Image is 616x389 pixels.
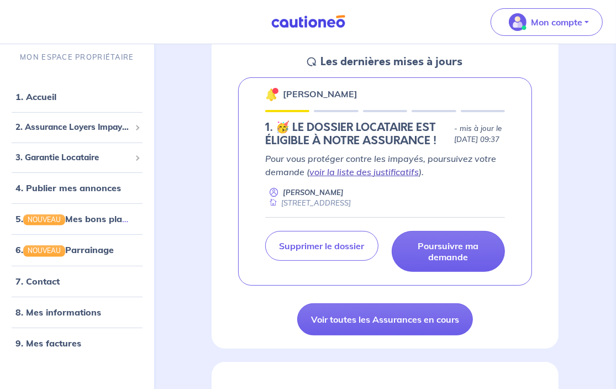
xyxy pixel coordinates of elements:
[265,88,278,101] img: 🔔
[320,55,462,69] h5: Les dernières mises à jours
[20,52,134,62] p: MON ESPACE PROPRIÉTAIRE
[283,187,344,198] p: [PERSON_NAME]
[15,276,60,287] a: 7. Contact
[265,121,450,148] h5: 1.︎ 🥳 LE DOSSIER LOCATAIRE EST ÉLIGIBLE À NOTRE ASSURANCE !
[491,8,603,36] button: illu_account_valid_menu.svgMon compte
[531,15,582,29] p: Mon compte
[15,92,56,103] a: 1. Accueil
[406,240,491,262] p: Poursuivre ma demande
[265,152,505,178] p: Pour vous protéger contre les impayés, poursuivez votre demande ( ).
[4,117,150,139] div: 2. Assurance Loyers Impayés
[15,183,121,194] a: 4. Publier mes annonces
[297,303,473,335] a: Voir toutes les Assurances en cours
[265,198,351,208] div: [STREET_ADDRESS]
[279,240,364,251] p: Supprimer le dossier
[265,231,378,261] a: Supprimer le dossier
[4,301,150,323] div: 8. Mes informations
[4,270,150,292] div: 7. Contact
[15,307,101,318] a: 8. Mes informations
[392,231,505,272] a: Poursuivre ma demande
[15,151,130,164] span: 3. Garantie Locataire
[454,123,505,145] p: - mis à jour le [DATE] 09:37
[15,245,114,256] a: 6.NOUVEAUParrainage
[283,87,357,101] p: [PERSON_NAME]
[4,332,150,354] div: 9. Mes factures
[4,86,150,108] div: 1. Accueil
[4,239,150,261] div: 6.NOUVEAUParrainage
[509,13,527,31] img: illu_account_valid_menu.svg
[4,208,150,230] div: 5.NOUVEAUMes bons plans
[4,177,150,199] div: 4. Publier mes annonces
[4,147,150,169] div: 3. Garantie Locataire
[15,122,130,134] span: 2. Assurance Loyers Impayés
[15,214,132,225] a: 5.NOUVEAUMes bons plans
[265,121,505,148] div: state: ELIGIBILITY-RESULT-IN-PROGRESS, Context: NEW,MAYBE-CERTIFICATE,ALONE,LESSOR-DOCUMENTS
[15,338,81,349] a: 9. Mes factures
[309,166,419,177] a: voir la liste des justificatifs
[267,15,350,29] img: Cautioneo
